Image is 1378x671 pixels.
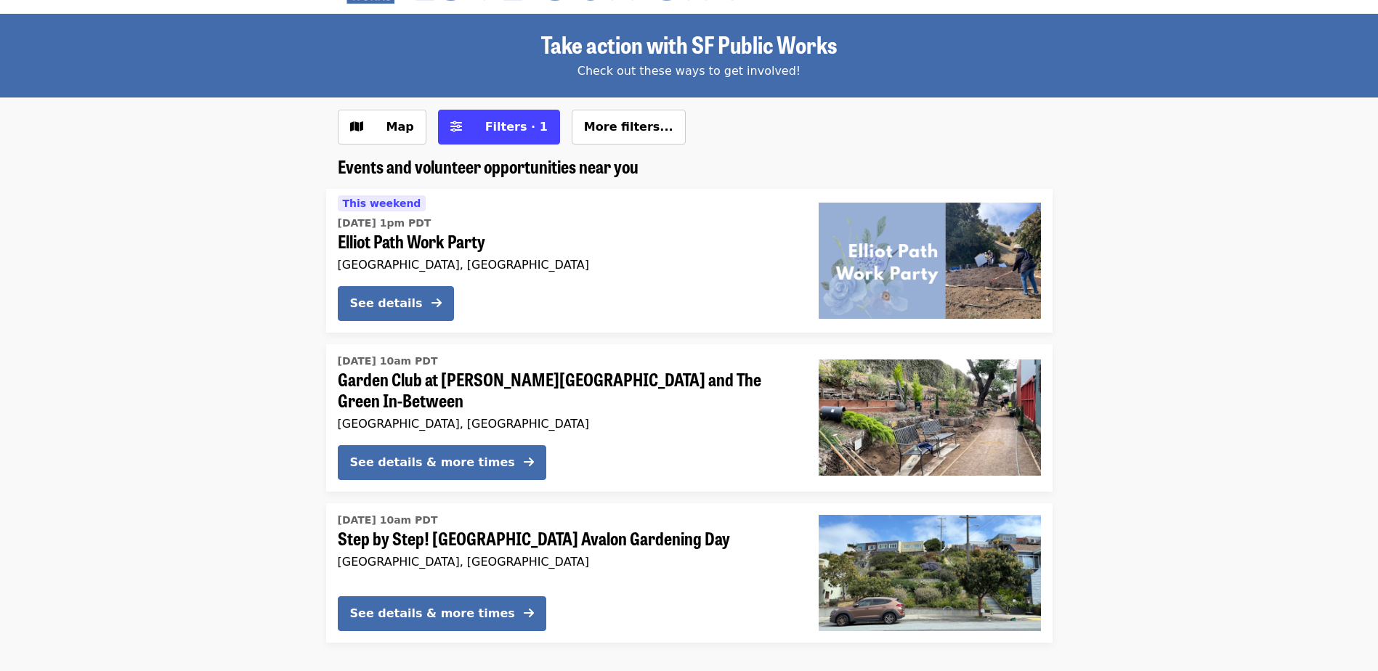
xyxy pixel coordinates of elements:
div: [GEOGRAPHIC_DATA], [GEOGRAPHIC_DATA] [338,258,795,272]
time: [DATE] 10am PDT [338,354,438,369]
img: Step by Step! Athens Avalon Gardening Day organized by SF Public Works [819,515,1041,631]
a: See details for "Step by Step! Athens Avalon Gardening Day" [326,503,1053,643]
i: arrow-right icon [524,606,534,620]
button: See details & more times [338,445,546,480]
button: Show map view [338,110,426,145]
div: See details & more times [350,454,515,471]
button: More filters... [572,110,686,145]
i: arrow-right icon [524,455,534,469]
div: See details & more times [350,605,515,622]
div: [GEOGRAPHIC_DATA], [GEOGRAPHIC_DATA] [338,555,795,569]
span: Elliot Path Work Party [338,231,795,252]
time: [DATE] 10am PDT [338,513,438,528]
i: sliders-h icon [450,120,462,134]
a: See details for "Elliot Path Work Party" [326,189,1053,333]
i: arrow-right icon [431,296,442,310]
div: [GEOGRAPHIC_DATA], [GEOGRAPHIC_DATA] [338,417,795,431]
img: Elliot Path Work Party organized by SF Public Works [819,203,1041,319]
button: Filters (1 selected) [438,110,560,145]
span: Step by Step! [GEOGRAPHIC_DATA] Avalon Gardening Day [338,528,795,549]
span: Map [386,120,414,134]
span: Take action with SF Public Works [541,27,837,61]
span: Garden Club at [PERSON_NAME][GEOGRAPHIC_DATA] and The Green In-Between [338,369,795,411]
span: This weekend [343,198,421,209]
time: [DATE] 1pm PDT [338,216,431,231]
span: More filters... [584,120,673,134]
button: See details & more times [338,596,546,631]
img: Garden Club at Burrows Pocket Park and The Green In-Between organized by SF Public Works [819,359,1041,476]
button: See details [338,286,454,321]
div: Check out these ways to get involved! [338,62,1041,80]
span: Events and volunteer opportunities near you [338,153,639,179]
div: See details [350,295,423,312]
a: See details for "Garden Club at Burrows Pocket Park and The Green In-Between" [326,344,1053,492]
i: map icon [350,120,363,134]
span: Filters · 1 [485,120,548,134]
